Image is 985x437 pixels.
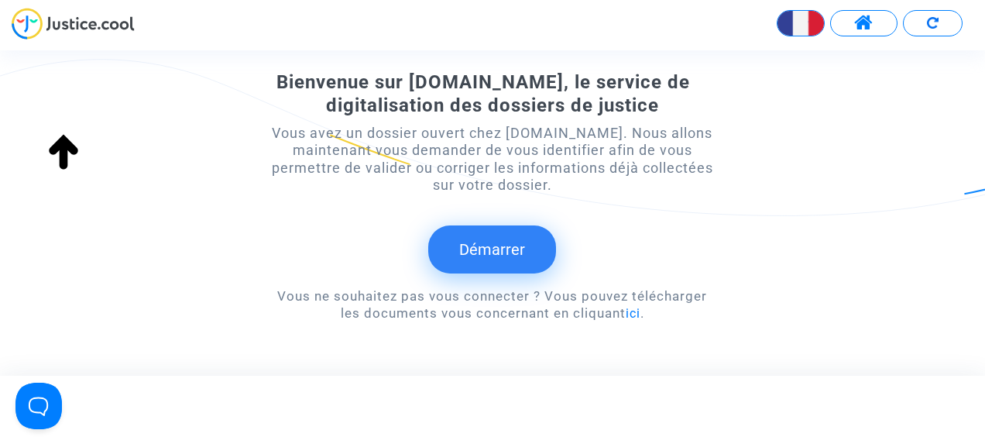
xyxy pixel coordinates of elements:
span: Bienvenue sur [DOMAIN_NAME], le service de digitalisation des dossiers de justice [276,71,690,116]
button: Accéder à mon espace utilisateur [830,10,897,36]
img: jc-logo.svg [12,8,135,40]
iframe: Help Scout Beacon - Open [15,383,62,429]
img: Recommencer le formulaire [927,17,939,29]
button: Changer la langue [777,10,825,36]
